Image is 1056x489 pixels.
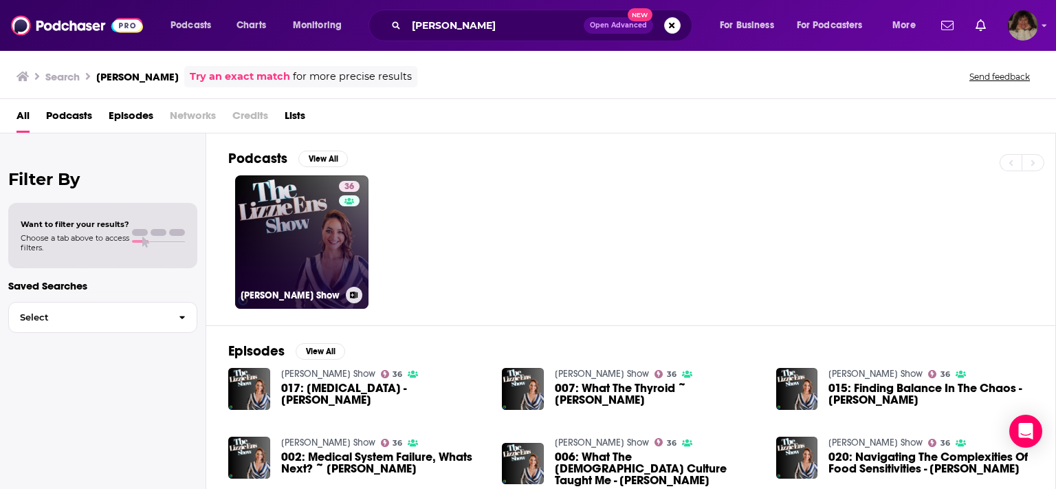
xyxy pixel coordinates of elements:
[170,16,211,35] span: Podcasts
[382,10,705,41] div: Search podcasts, credits, & more...
[228,343,285,360] h2: Episodes
[828,368,923,380] a: Lizzie Ens Show
[281,382,486,406] a: 017: Acid Reflux - Lizzie Ens
[281,451,486,475] span: 002: Medical System Failure, Whats Next? ~ [PERSON_NAME]
[555,382,760,406] a: 007: What The Thyroid ~ Lizzie Ens
[555,437,649,448] a: Lizzie Ens Show
[970,14,991,37] a: Show notifications dropdown
[281,382,486,406] span: 017: [MEDICAL_DATA] - [PERSON_NAME]
[940,440,950,446] span: 36
[928,439,950,447] a: 36
[828,451,1033,475] span: 020: Navigating The Complexities Of Food Sensitivities - [PERSON_NAME]
[555,451,760,486] a: 006: What The Amish Culture Taught Me - Lizzie Ens
[21,233,129,252] span: Choose a tab above to access filters.
[8,169,197,189] h2: Filter By
[281,368,375,380] a: Lizzie Ens Show
[228,437,270,479] img: 002: Medical System Failure, Whats Next? ~ Lizzie Ens
[667,371,676,378] span: 36
[883,14,933,36] button: open menu
[940,371,950,378] span: 36
[11,12,143,39] img: Podchaser - Follow, Share and Rate Podcasts
[339,181,360,192] a: 36
[936,14,959,37] a: Show notifications dropdown
[296,343,345,360] button: View All
[298,151,348,167] button: View All
[797,16,863,35] span: For Podcasters
[1008,10,1038,41] span: Logged in as angelport
[1009,415,1042,448] div: Open Intercom Messenger
[828,437,923,448] a: Lizzie Ens Show
[776,368,818,410] img: 015: Finding Balance In The Chaos - Lizzie Ens
[555,382,760,406] span: 007: What The Thyroid ~ [PERSON_NAME]
[45,70,80,83] h3: Search
[555,368,649,380] a: Lizzie Ens Show
[776,437,818,479] img: 020: Navigating The Complexities Of Food Sensitivities - Lizzie Ens
[628,8,652,21] span: New
[393,440,402,446] span: 36
[502,443,544,485] img: 006: What The Amish Culture Taught Me - Lizzie Ens
[654,370,676,378] a: 36
[293,16,342,35] span: Monitoring
[393,371,402,378] span: 36
[555,451,760,486] span: 006: What The [DEMOGRAPHIC_DATA] Culture Taught Me - [PERSON_NAME]
[285,105,305,133] a: Lists
[1008,10,1038,41] img: User Profile
[584,17,653,34] button: Open AdvancedNew
[406,14,584,36] input: Search podcasts, credits, & more...
[281,451,486,475] a: 002: Medical System Failure, Whats Next? ~ Lizzie Ens
[228,150,287,167] h2: Podcasts
[892,16,916,35] span: More
[96,70,179,83] h3: [PERSON_NAME]
[965,71,1034,83] button: Send feedback
[228,14,274,36] a: Charts
[828,382,1033,406] span: 015: Finding Balance In The Chaos - [PERSON_NAME]
[344,180,354,194] span: 36
[283,14,360,36] button: open menu
[928,370,950,378] a: 36
[9,313,168,322] span: Select
[502,368,544,410] img: 007: What The Thyroid ~ Lizzie Ens
[654,438,676,446] a: 36
[281,437,375,448] a: Lizzie Ens Show
[828,451,1033,475] a: 020: Navigating The Complexities Of Food Sensitivities - Lizzie Ens
[710,14,791,36] button: open menu
[16,105,30,133] a: All
[1008,10,1038,41] button: Show profile menu
[228,150,348,167] a: PodcastsView All
[828,382,1033,406] a: 015: Finding Balance In The Chaos - Lizzie Ens
[236,16,266,35] span: Charts
[667,440,676,446] span: 36
[21,219,129,229] span: Want to filter your results?
[109,105,153,133] a: Episodes
[228,368,270,410] img: 017: Acid Reflux - Lizzie Ens
[170,105,216,133] span: Networks
[228,343,345,360] a: EpisodesView All
[190,69,290,85] a: Try an exact match
[293,69,412,85] span: for more precise results
[590,22,647,29] span: Open Advanced
[232,105,268,133] span: Credits
[381,370,403,378] a: 36
[720,16,774,35] span: For Business
[381,439,403,447] a: 36
[235,175,368,309] a: 36[PERSON_NAME] Show
[788,14,883,36] button: open menu
[8,279,197,292] p: Saved Searches
[161,14,229,36] button: open menu
[241,290,340,301] h3: [PERSON_NAME] Show
[8,302,197,333] button: Select
[46,105,92,133] a: Podcasts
